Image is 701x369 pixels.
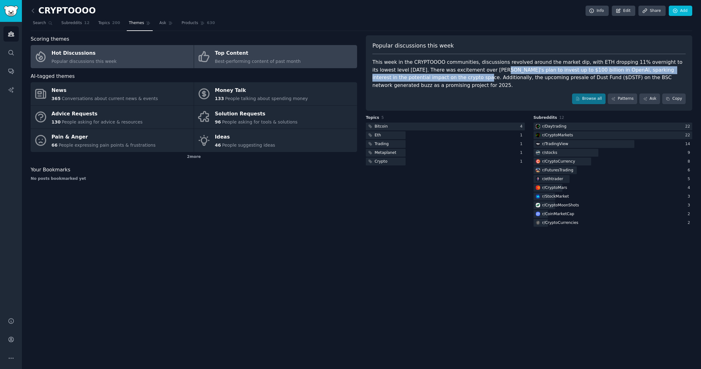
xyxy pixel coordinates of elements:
div: r/ Daytrading [542,124,566,129]
div: r/ stocks [542,150,557,156]
img: CryptoMars [536,185,540,190]
a: Search [31,18,55,31]
span: Topics [98,20,110,26]
a: ethtraderr/ethtrader5 [534,175,693,183]
button: Copy [662,94,686,104]
div: r/ StockMarket [542,194,569,200]
div: r/ CoinMarketCap [542,211,574,217]
span: Themes [129,20,144,26]
a: Solution Requests96People asking for tools & solutions [194,106,357,129]
div: r/ FuturesTrading [542,168,574,173]
span: People talking about spending money [225,96,308,101]
span: Ask [159,20,166,26]
img: FuturesTrading [536,168,540,172]
div: 1 [520,159,525,164]
div: 3 [688,203,692,208]
a: CryptoCurrencyr/CryptoCurrency8 [534,158,693,165]
a: StockMarketr/StockMarket3 [534,193,693,200]
a: Add [669,6,692,16]
div: 22 [685,124,692,129]
div: 6 [688,168,692,173]
span: Conversations about current news & events [62,96,158,101]
img: CryptoCurrencies [536,220,540,225]
div: Money Talk [215,86,308,96]
a: Ask [639,94,660,104]
span: Best-performing content of past month [215,59,301,64]
span: 200 [112,20,120,26]
a: Top ContentBest-performing content of past month [194,45,357,68]
div: 1 [520,141,525,147]
div: 1 [520,133,525,138]
a: Metaplanet1 [366,149,525,157]
a: Patterns [608,94,637,104]
div: Metaplanet [375,150,396,156]
div: No posts bookmarked yet [31,176,357,182]
a: Ideas46People suggesting ideas [194,129,357,152]
div: 4 [688,185,692,191]
span: Your Bookmarks [31,166,70,174]
a: Ask [157,18,175,31]
div: 22 [685,133,692,138]
img: Daytrading [536,124,540,129]
a: Products630 [179,18,217,31]
span: People expressing pain points & frustrations [59,143,156,148]
span: Scoring themes [31,35,69,43]
h2: CRYPTOOOO [31,6,96,16]
div: 14 [685,141,692,147]
a: Edit [612,6,635,16]
div: Trading [375,141,389,147]
span: People suggesting ideas [222,143,275,148]
div: 2 [688,220,692,226]
span: Search [33,20,46,26]
span: Popular discussions this week [372,42,454,50]
div: 4 [520,124,525,129]
img: CryptoMarkets [536,133,540,137]
div: News [52,86,158,96]
div: Eth [375,133,381,138]
div: 2 [688,211,692,217]
a: TradingViewr/TradingView14 [534,140,693,148]
span: 630 [207,20,215,26]
a: Themes [127,18,153,31]
a: CryptoMoonShotsr/CryptoMoonShots3 [534,201,693,209]
a: Crypto1 [366,158,525,165]
a: Money Talk133People talking about spending money [194,82,357,105]
span: 5 [381,115,384,120]
img: ethtrader [536,177,540,181]
span: People asking for advice & resources [62,119,142,124]
div: r/ CryptoCurrency [542,159,575,164]
div: 8 [688,159,692,164]
div: r/ ethtrader [542,176,563,182]
img: TradingView [536,142,540,146]
a: Browse all [572,94,606,104]
span: Popular discussions this week [52,59,117,64]
a: Hot DiscussionsPopular discussions this week [31,45,194,68]
a: CoinMarketCapr/CoinMarketCap2 [534,210,693,218]
div: This week in the CRYPTOOOO communities, discussions revolved around the market dip, with ETH drop... [372,58,686,89]
img: GummySearch logo [4,6,18,17]
div: r/ CryptoCurrencies [542,220,578,226]
a: CryptoCurrenciesr/CryptoCurrencies2 [534,219,693,227]
img: CryptoCurrency [536,159,540,164]
div: 1 [520,150,525,156]
a: FuturesTradingr/FuturesTrading6 [534,166,693,174]
div: Solution Requests [215,109,298,119]
span: 12 [84,20,90,26]
img: stocks [536,150,540,155]
a: Topics200 [96,18,122,31]
span: Products [182,20,198,26]
div: Ideas [215,132,275,142]
a: Subreddits12 [59,18,92,31]
div: r/ CryptoMarkets [542,133,573,138]
img: StockMarket [536,194,540,199]
div: 9 [688,150,692,156]
a: Pain & Anger66People expressing pain points & frustrations [31,129,194,152]
a: Daytradingr/Daytrading22 [534,123,693,130]
div: r/ CryptoMoonShots [542,203,579,208]
div: r/ CryptoMars [542,185,567,191]
a: stocksr/stocks9 [534,149,693,157]
a: Info [586,6,609,16]
span: Subreddits [61,20,82,26]
a: Advice Requests130People asking for advice & resources [31,106,194,129]
img: CryptoMoonShots [536,203,540,207]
